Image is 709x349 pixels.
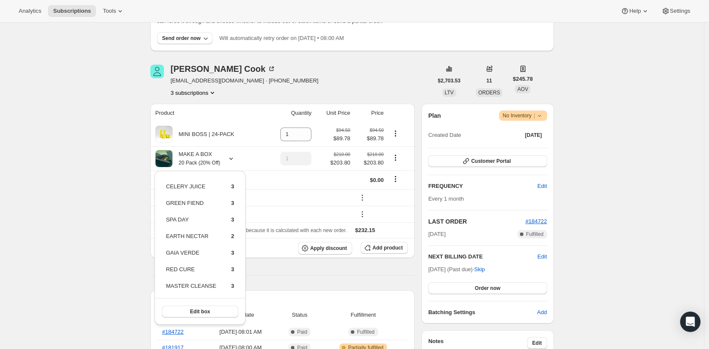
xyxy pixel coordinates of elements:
span: Apply discount [310,245,347,252]
span: 3 [231,266,234,272]
span: $2,703.53 [438,77,460,84]
button: Analytics [14,5,46,17]
button: [DATE] [520,129,547,141]
span: Every 1 month [428,196,464,202]
small: 20 Pack (20% Off) [179,160,220,166]
span: Status [281,311,319,319]
th: Unit Price [314,104,353,122]
button: Product actions [389,153,402,162]
div: box-discount-VAYVQ4 [155,210,350,218]
span: 3 [231,283,234,289]
span: Tools [103,8,116,14]
span: ORDERS [478,90,500,96]
span: Analytics [19,8,41,14]
span: Fulfilled [526,231,543,238]
a: #184722 [525,218,547,224]
td: MASTER CLEANSE [166,281,217,297]
td: SPA DAY [166,215,217,231]
h2: LAST ORDER [428,217,525,226]
button: Edit box [162,306,239,318]
button: Subscriptions [48,5,96,17]
th: Product [150,104,266,122]
button: Edit [532,179,552,193]
img: product img [155,126,172,143]
span: $245.78 [513,75,533,83]
th: Shipping [150,170,266,189]
span: Add [537,308,547,317]
td: EARTH NECTAR [166,232,217,247]
a: #184722 [162,329,184,335]
span: Skip [474,265,485,274]
span: Customer Portal [471,158,511,165]
h2: NEXT BILLING DATE [428,253,537,261]
span: [DATE] (Past due) · [428,266,485,272]
div: MAKE A BOX [172,150,220,167]
div: MINI BOSS | 24-PACK [172,130,234,139]
button: Add [532,306,552,319]
span: [DATE] · 08:01 AM [206,328,276,336]
div: box-discount-OVNWSA [155,193,350,202]
span: 3 [231,250,234,256]
button: Shipping actions [389,174,402,184]
h2: FREQUENCY [428,182,537,190]
td: GREEN FIEND [166,199,217,214]
span: Paid [297,329,307,335]
h6: Batching Settings [428,308,537,317]
span: Add product [373,244,403,251]
span: 2 [231,233,234,239]
span: Edit box [190,308,210,315]
span: $0.00 [370,177,384,183]
span: Fulfilled [357,329,374,335]
h3: Notes [428,337,527,349]
button: $2,703.53 [433,75,466,87]
button: Edit [527,337,547,349]
img: product img [155,150,172,167]
button: Customer Portal [428,155,547,167]
span: $232.15 [355,227,375,233]
button: Settings [656,5,695,17]
button: #184722 [525,217,547,226]
span: Created Date [428,131,461,139]
td: GAIA VERDE [166,248,217,264]
span: $203.80 [356,159,384,167]
p: Will automatically retry order on [DATE] • 08:00 AM [219,34,344,43]
td: RED CURE [166,265,217,281]
button: Order now [428,282,547,294]
div: Send order now [162,35,201,42]
small: $94.50 [336,128,350,133]
span: [EMAIL_ADDRESS][DOMAIN_NAME] · [PHONE_NUMBER] [171,77,319,85]
span: Edit [532,340,542,346]
span: 11 [486,77,492,84]
button: Product actions [171,88,217,97]
span: 3 [231,183,234,190]
small: $210.00 [333,152,350,157]
button: Edit [537,253,547,261]
button: Product actions [389,129,402,138]
span: Edit [537,182,547,190]
span: [DATE] [525,132,542,139]
button: Skip [469,263,490,276]
span: Order now [475,285,500,292]
button: 11 [481,75,497,87]
span: 3 [231,200,234,206]
span: [DATE] [428,230,446,238]
button: Apply discount [298,242,352,255]
span: Subscriptions [53,8,91,14]
span: $203.80 [330,159,350,167]
span: $89.78 [333,134,350,143]
button: Add product [361,242,408,254]
button: Tools [98,5,130,17]
td: CELERY JUICE [166,182,217,198]
span: 3 [231,216,234,223]
div: [PERSON_NAME] Cook [171,65,276,73]
div: Open Intercom Messenger [680,312,701,332]
span: No Inventory [503,111,543,120]
span: Fulfillment [324,311,403,319]
small: $94.50 [370,128,384,133]
span: AOV [517,86,528,92]
button: Help [616,5,654,17]
h2: Payment attempts [157,297,408,306]
span: Help [629,8,641,14]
